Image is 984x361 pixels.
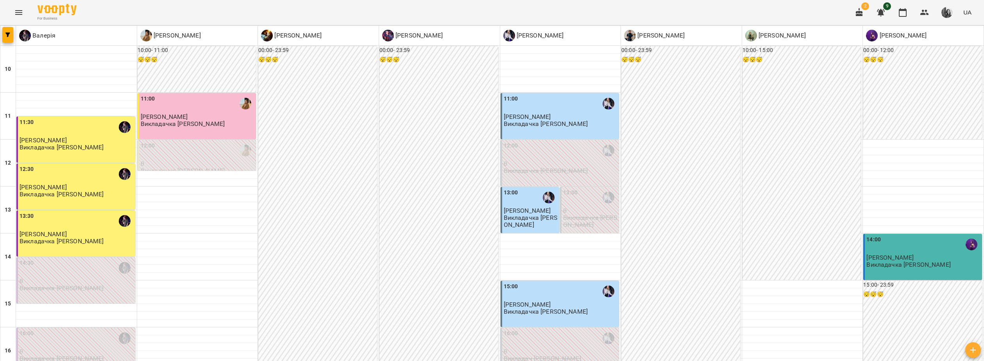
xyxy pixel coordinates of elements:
a: Д [PERSON_NAME] [382,30,443,41]
h6: 😴😴😴 [863,290,982,299]
h6: 00:00 - 12:00 [863,46,982,55]
label: 14:30 [20,259,34,268]
div: Божена Поліщук [866,30,927,41]
div: Божена Поліщук [966,239,977,250]
div: Валерія [119,332,131,344]
h6: 😴😴😴 [621,56,740,64]
a: О [PERSON_NAME] [745,30,806,41]
h6: 😴😴😴 [258,56,377,64]
p: Валерія [31,31,55,40]
img: 4144a380afaf68178b6f9e7a5f73bbd4.png [941,7,952,18]
p: Викладачка [PERSON_NAME] [141,120,225,127]
img: Д [140,30,152,41]
h6: 15 [5,300,11,308]
h6: 10:00 - 15:00 [742,46,861,55]
span: [PERSON_NAME] [20,136,67,144]
a: В Валерія [19,30,55,41]
h6: 00:00 - 23:59 [621,46,740,55]
img: Ольга [603,286,614,297]
a: Б [PERSON_NAME] [866,30,927,41]
p: Викладачка [PERSON_NAME] [504,214,558,228]
label: 11:00 [141,95,155,103]
p: Викладачка [PERSON_NAME] [504,167,588,174]
label: 11:00 [504,95,518,103]
div: Павло [261,30,322,41]
p: Викладачка [PERSON_NAME] [563,214,617,228]
label: 15:00 [504,282,518,291]
label: 12:00 [141,142,155,150]
h6: 13 [5,206,11,214]
img: Voopty Logo [38,4,77,15]
span: 9 [883,2,891,10]
h6: 😴😴😴 [138,56,256,64]
img: Ольга [543,192,555,203]
label: 13:00 [504,189,518,197]
h6: 😴😴😴 [742,56,861,64]
span: [PERSON_NAME] [504,113,551,120]
span: For Business [38,16,77,21]
h6: 14 [5,253,11,261]
img: О [503,30,515,41]
h6: 😴😴😴 [863,56,982,64]
img: Д [382,30,394,41]
h6: 15:00 - 23:59 [863,281,982,289]
p: 0 [141,160,255,167]
p: 0 [20,278,134,284]
img: В [19,30,31,41]
img: Ольга [603,145,614,156]
label: 12:00 [504,142,518,150]
p: Викладачка [PERSON_NAME] [20,144,104,151]
img: Діна [240,145,251,156]
span: [PERSON_NAME] [20,230,67,238]
img: Валерія [119,168,131,180]
h6: 12 [5,159,11,167]
img: О [745,30,757,41]
label: 13:00 [563,189,578,197]
p: Викладачка [PERSON_NAME] [20,191,104,198]
span: [PERSON_NAME] [20,183,67,191]
label: 14:00 [866,235,881,244]
p: 0 [504,348,618,355]
button: UA [960,5,975,20]
p: [PERSON_NAME] [515,31,564,40]
p: Викладачка [PERSON_NAME] [20,285,104,291]
a: С [PERSON_NAME] [624,30,685,41]
p: Викладачка [PERSON_NAME] [504,308,588,315]
label: 16:00 [20,329,34,338]
img: С [624,30,636,41]
img: Ольга [603,192,614,203]
span: 2 [861,2,869,10]
a: П [PERSON_NAME] [261,30,322,41]
img: Б [866,30,878,41]
img: Ольга [603,98,614,110]
h6: 00:00 - 23:59 [258,46,377,55]
span: UA [963,8,971,16]
a: О [PERSON_NAME] [503,30,564,41]
div: Сергій [624,30,685,41]
div: Діна [240,98,251,110]
img: Валерія [119,215,131,227]
h6: 00:00 - 23:59 [379,46,498,55]
p: 0 [563,207,617,214]
div: Дмитро [382,30,443,41]
p: [PERSON_NAME] [273,31,322,40]
p: Викладачка [PERSON_NAME] [20,238,104,244]
p: 0 [504,160,618,167]
img: П [261,30,273,41]
p: [PERSON_NAME] [878,31,927,40]
span: [PERSON_NAME] [141,113,188,120]
div: Діна [140,30,201,41]
span: [PERSON_NAME] [866,254,914,261]
label: 13:30 [20,212,34,221]
p: 0 [20,348,134,355]
p: [PERSON_NAME] [152,31,201,40]
img: Ольга [603,332,614,344]
p: [PERSON_NAME] [394,31,443,40]
div: Валерія [119,121,131,133]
